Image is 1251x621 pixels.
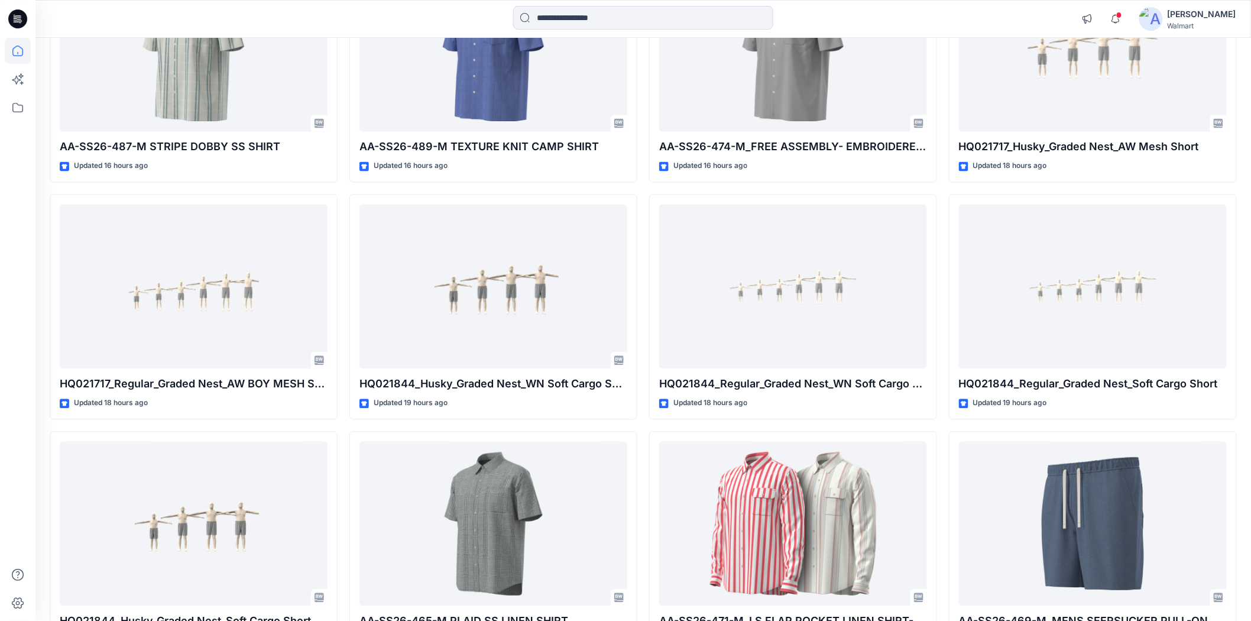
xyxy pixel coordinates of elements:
[959,442,1227,606] a: AA-SS26-469-M_MENS SEERSUCKER PULL-ON SHORT
[374,160,448,173] p: Updated 16 hours ago
[60,139,328,156] p: AA-SS26-487-M STRIPE DOBBY SS SHIRT
[659,376,927,393] p: HQ021844_Regular_Graded Nest_WN Soft Cargo Short
[1139,7,1163,31] img: avatar
[359,139,627,156] p: AA-SS26-489-M TEXTURE KNIT CAMP SHIRT
[659,139,927,156] p: AA-SS26-474-M_FREE ASSEMBLY- EMBROIDERED CAMP SHIRT
[359,442,627,606] a: AA-SS26-465-M PLAID SS LINEN SHIRT
[60,205,328,369] a: HQ021717_Regular_Graded Nest_AW BOY MESH SHORT
[359,376,627,393] p: HQ021844_Husky_Graded Nest_WN Soft Cargo Short
[959,376,1227,393] p: HQ021844_Regular_Graded Nest_Soft Cargo Short
[659,205,927,369] a: HQ021844_Regular_Graded Nest_WN Soft Cargo Short
[959,139,1227,156] p: HQ021717_Husky_Graded Nest_AW Mesh Short
[673,397,747,410] p: Updated 18 hours ago
[60,376,328,393] p: HQ021717_Regular_Graded Nest_AW BOY MESH SHORT
[959,205,1227,369] a: HQ021844_Regular_Graded Nest_Soft Cargo Short
[74,397,148,410] p: Updated 18 hours ago
[973,160,1047,173] p: Updated 18 hours ago
[659,442,927,606] a: AA-SS26-471-M_LS FLAP POCKET LINEN SHIRT-
[973,397,1047,410] p: Updated 19 hours ago
[359,205,627,369] a: HQ021844_Husky_Graded Nest_WN Soft Cargo Short
[74,160,148,173] p: Updated 16 hours ago
[1168,21,1236,30] div: Walmart
[60,442,328,606] a: HQ021844_Husky_Graded Nest_Soft Cargo Short
[673,160,747,173] p: Updated 16 hours ago
[374,397,448,410] p: Updated 19 hours ago
[1168,7,1236,21] div: [PERSON_NAME]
